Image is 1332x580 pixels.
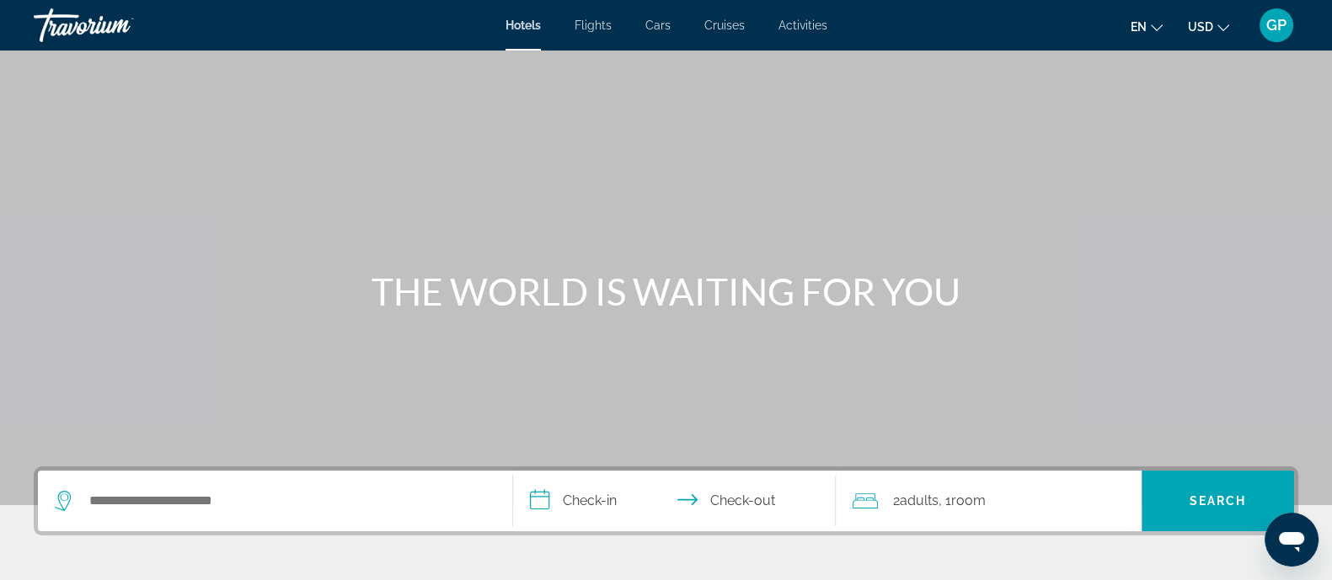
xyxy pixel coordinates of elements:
[1142,471,1294,531] button: Search
[836,471,1142,531] button: Travelers: 2 adults, 0 children
[951,492,986,508] span: Room
[1188,14,1229,39] button: Change currency
[575,19,612,32] a: Flights
[506,19,541,32] a: Hotels
[939,489,986,513] span: , 1
[350,269,982,313] h1: THE WORLD IS WAITING FOR YOU
[88,488,487,513] input: Search hotel destination
[34,3,202,47] a: Travorium
[645,19,671,32] a: Cars
[900,492,939,508] span: Adults
[1254,8,1298,43] button: User Menu
[1190,494,1247,508] span: Search
[1266,17,1287,34] span: GP
[1131,20,1147,34] span: en
[1265,513,1319,567] iframe: Кнопка запуска окна обмена сообщениями
[704,19,745,32] a: Cruises
[1188,20,1213,34] span: USD
[778,19,827,32] a: Activities
[38,471,1294,531] div: Search widget
[513,471,836,531] button: Select check in and out date
[893,489,939,513] span: 2
[1131,14,1163,39] button: Change language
